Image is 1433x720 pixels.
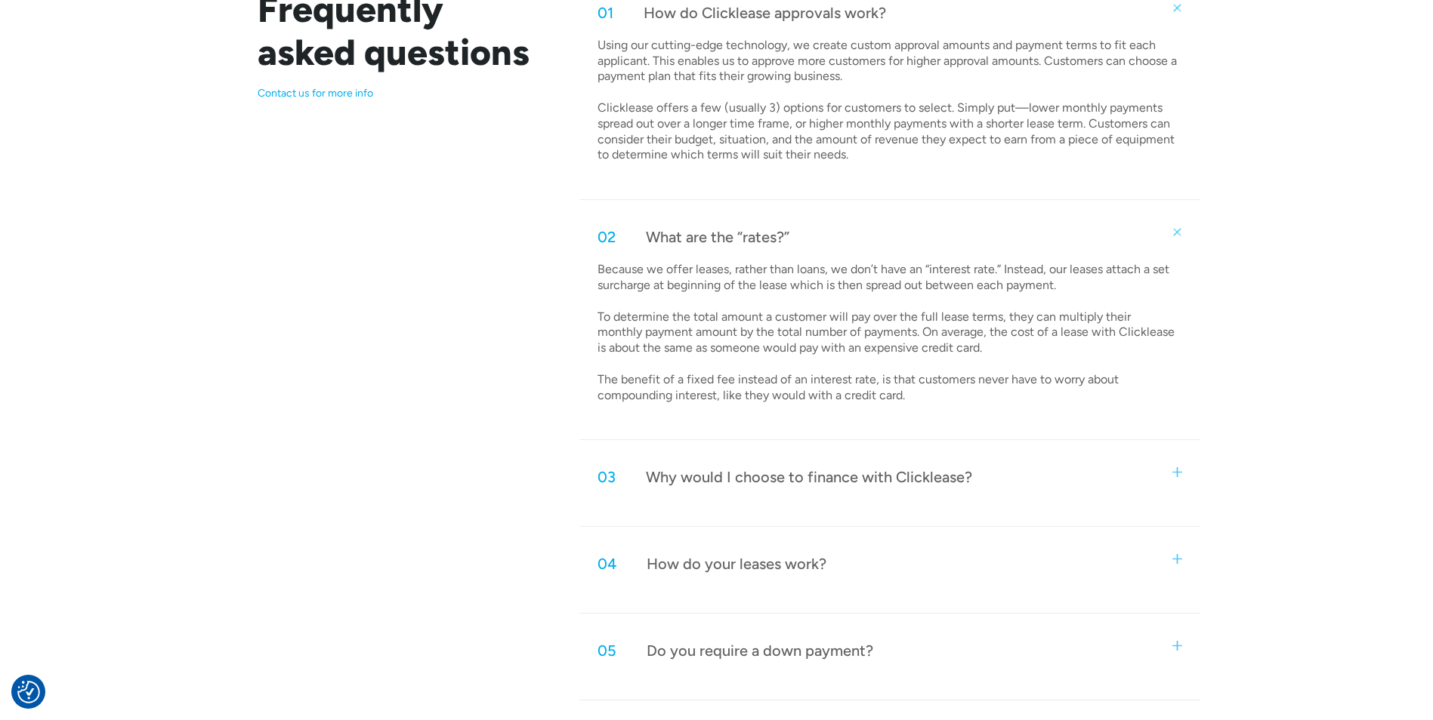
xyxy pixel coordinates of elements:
button: Consent Preferences [17,681,40,703]
div: 04 [598,554,616,574]
div: How do your leases work? [647,554,826,574]
div: 02 [598,227,616,247]
p: Using our cutting-edge technology, we create custom approval amounts and payment terms to fit eac... [598,38,1178,163]
img: Revisit consent button [17,681,40,703]
div: Do you require a down payment? [647,641,873,660]
div: 01 [598,3,613,23]
img: small plus [1170,226,1184,239]
p: Because we offer leases, rather than loans, we don’t have an “interest rate.” Instead, our leases... [598,262,1178,403]
img: small plus [1172,641,1182,651]
img: small plus [1170,1,1184,14]
img: small plus [1172,554,1182,564]
img: small plus [1172,467,1182,477]
div: Why would I choose to finance with Clicklease? [646,467,972,487]
div: How do Clicklease approvals work? [644,3,886,23]
p: Contact us for more info [258,87,544,100]
div: 05 [598,641,616,660]
div: 03 [598,467,616,487]
div: What are the “rates?” [646,227,789,247]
